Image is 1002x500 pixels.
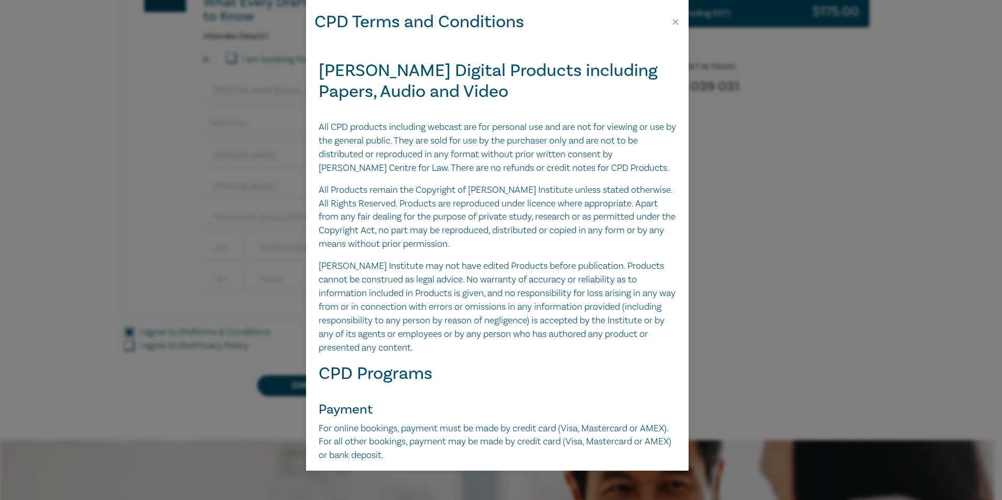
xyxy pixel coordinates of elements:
[319,403,676,417] h3: Payment
[319,363,676,384] h2: CPD Programs
[314,8,524,35] h2: CPD Terms and Conditions
[319,60,676,102] h2: [PERSON_NAME] Digital Products including Papers, Audio and Video
[671,17,680,27] button: Close
[319,422,676,463] p: For online bookings, payment must be made by credit card (Visa, Mastercard or AMEX). For all othe...
[319,121,676,175] p: All CPD products including webcast are for personal use and are not for viewing or use by the gen...
[319,183,676,252] p: All Products remain the Copyright of [PERSON_NAME] Institute unless stated otherwise. All Rights ...
[319,259,676,354] p: [PERSON_NAME] Institute may not have edited Products before publication. Products cannot be const...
